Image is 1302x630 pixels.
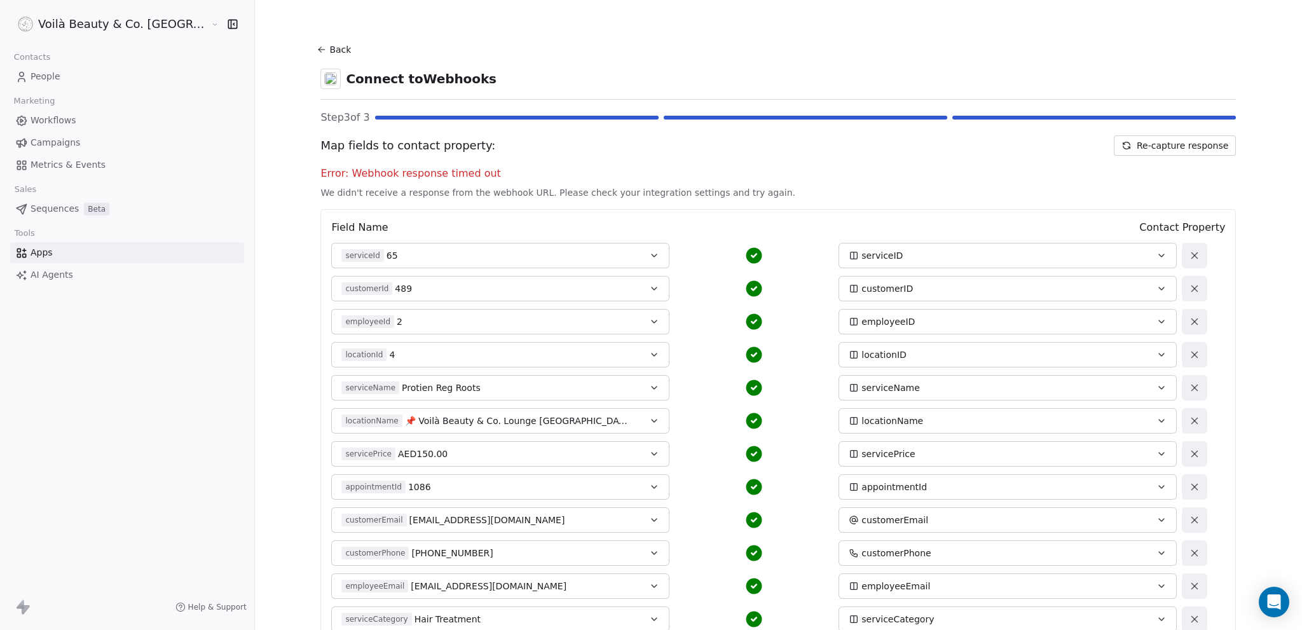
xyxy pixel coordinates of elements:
[415,613,481,626] span: Hair Treatment
[10,198,244,219] a: SequencesBeta
[409,514,565,526] span: [EMAIL_ADDRESS][DOMAIN_NAME]
[8,92,60,111] span: Marketing
[1259,587,1289,617] div: Open Intercom Messenger
[188,602,247,612] span: Help & Support
[31,246,53,259] span: Apps
[10,154,244,175] a: Metrics & Events
[411,580,566,592] span: [EMAIL_ADDRESS][DOMAIN_NAME]
[861,315,915,328] span: employeeID
[320,137,495,154] span: Map fields to contact property:
[861,381,919,394] span: serviceName
[31,202,79,216] span: Sequences
[341,249,383,262] span: serviceId
[9,224,40,243] span: Tools
[341,315,394,328] span: employeeId
[10,66,244,87] a: People
[861,448,915,460] span: servicePrice
[1114,135,1236,156] button: Re-capture response
[331,220,388,235] span: Field Name
[402,381,481,394] span: Protien Reg Roots
[341,580,408,592] span: employeeEmail
[315,38,356,61] button: Back
[341,282,392,295] span: customerId
[861,348,906,361] span: locationID
[18,17,33,32] img: Voila_Beauty_And_Co_Logo.png
[387,249,398,262] span: 65
[411,547,493,559] span: [PHONE_NUMBER]
[320,166,1236,181] span: Error: Webhook response timed out
[10,110,244,131] a: Workflows
[38,16,208,32] span: Voilà Beauty & Co. [GEOGRAPHIC_DATA]
[341,381,399,394] span: serviceName
[341,481,406,493] span: appointmentId
[31,70,60,83] span: People
[8,48,56,67] span: Contacts
[861,481,927,493] span: appointmentId
[408,481,431,493] span: 1086
[861,414,923,427] span: locationName
[15,13,202,35] button: Voilà Beauty & Co. [GEOGRAPHIC_DATA]
[397,315,402,328] span: 2
[861,580,930,592] span: employeeEmail
[1139,220,1225,235] span: Contact Property
[320,110,369,125] span: Step 3 of 3
[398,448,448,460] span: AED150.00
[405,414,628,427] span: 📌 Voilà Beauty & Co. Lounge [GEOGRAPHIC_DATA]
[389,348,395,361] span: 4
[341,547,409,559] span: customerPhone
[346,70,497,88] span: Connect to Webhooks
[341,514,406,526] span: customerEmail
[861,249,903,262] span: serviceID
[31,158,106,172] span: Metrics & Events
[341,613,411,626] span: serviceCategory
[84,203,109,216] span: Beta
[861,282,913,295] span: customerID
[175,602,247,612] a: Help & Support
[861,613,934,626] span: serviceCategory
[324,72,337,85] img: webhooks.svg
[861,547,931,559] span: customerPhone
[31,136,80,149] span: Campaigns
[31,268,73,282] span: AI Agents
[320,186,1236,199] span: We didn't receive a response from the webhook URL. Please check your integration settings and try...
[9,180,42,199] span: Sales
[10,132,244,153] a: Campaigns
[395,282,412,295] span: 489
[341,414,402,427] span: locationName
[341,448,395,460] span: servicePrice
[10,264,244,285] a: AI Agents
[31,114,76,127] span: Workflows
[861,514,928,526] span: customerEmail
[341,348,387,361] span: locationId
[10,242,244,263] a: Apps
